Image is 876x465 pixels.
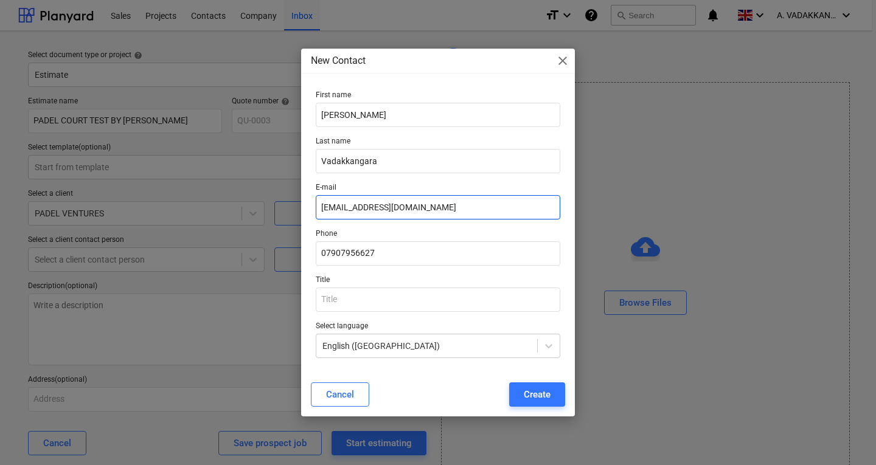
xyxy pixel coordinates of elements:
[509,382,565,407] button: Create
[815,407,876,465] iframe: Chat Widget
[316,275,560,288] p: Title
[326,387,354,402] div: Cancel
[316,322,560,334] p: Select language
[555,53,570,68] span: close
[316,229,560,241] p: Phone
[316,195,560,219] input: E-mail
[311,382,369,407] button: Cancel
[316,103,560,127] input: First name
[524,387,551,402] div: Create
[316,183,560,195] p: E-mail
[316,137,560,149] p: Last name
[316,288,560,312] input: Title
[316,91,560,103] p: First name
[316,149,560,173] input: Last name
[311,53,366,68] p: New Contact
[316,241,560,266] input: Phone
